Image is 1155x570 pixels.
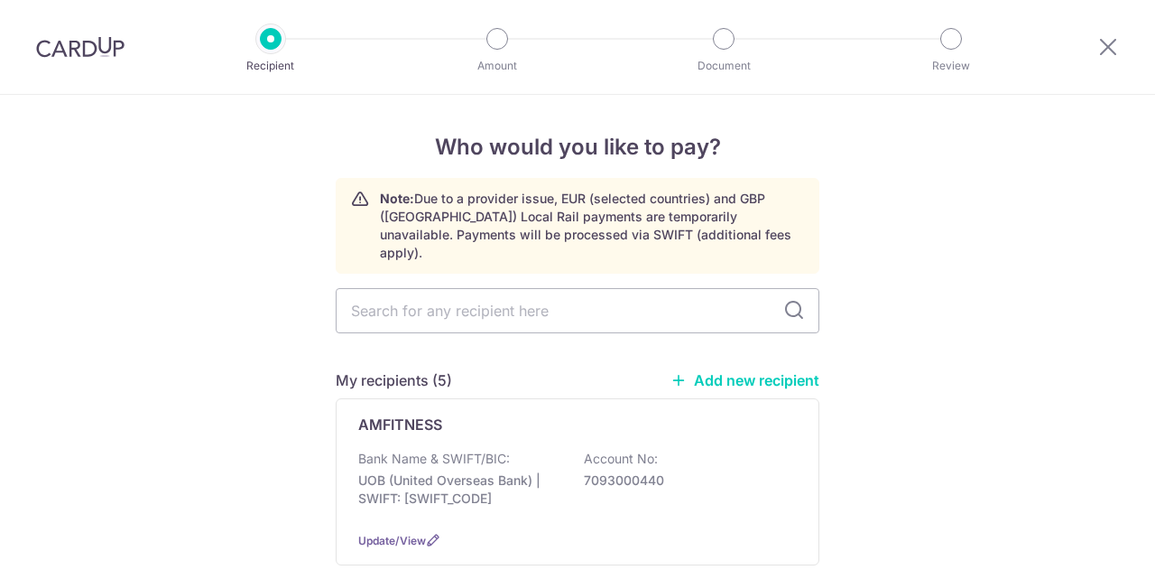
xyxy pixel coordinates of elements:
[380,190,804,262] p: Due to a provider issue, EUR (selected countries) and GBP ([GEOGRAPHIC_DATA]) Local Rail payments...
[584,450,658,468] p: Account No:
[884,57,1018,75] p: Review
[36,36,125,58] img: CardUp
[336,369,452,391] h5: My recipients (5)
[204,57,337,75] p: Recipient
[358,534,426,547] a: Update/View
[336,131,819,164] h4: Who would you like to pay?
[657,57,790,75] p: Document
[358,414,442,435] p: AMFITNESS
[336,288,819,333] input: Search for any recipient here
[358,450,510,468] p: Bank Name & SWIFT/BIC:
[584,472,786,490] p: 7093000440
[380,191,414,206] strong: Note:
[670,371,819,389] a: Add new recipient
[358,472,560,508] p: UOB (United Overseas Bank) | SWIFT: [SWIFT_CODE]
[430,57,564,75] p: Amount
